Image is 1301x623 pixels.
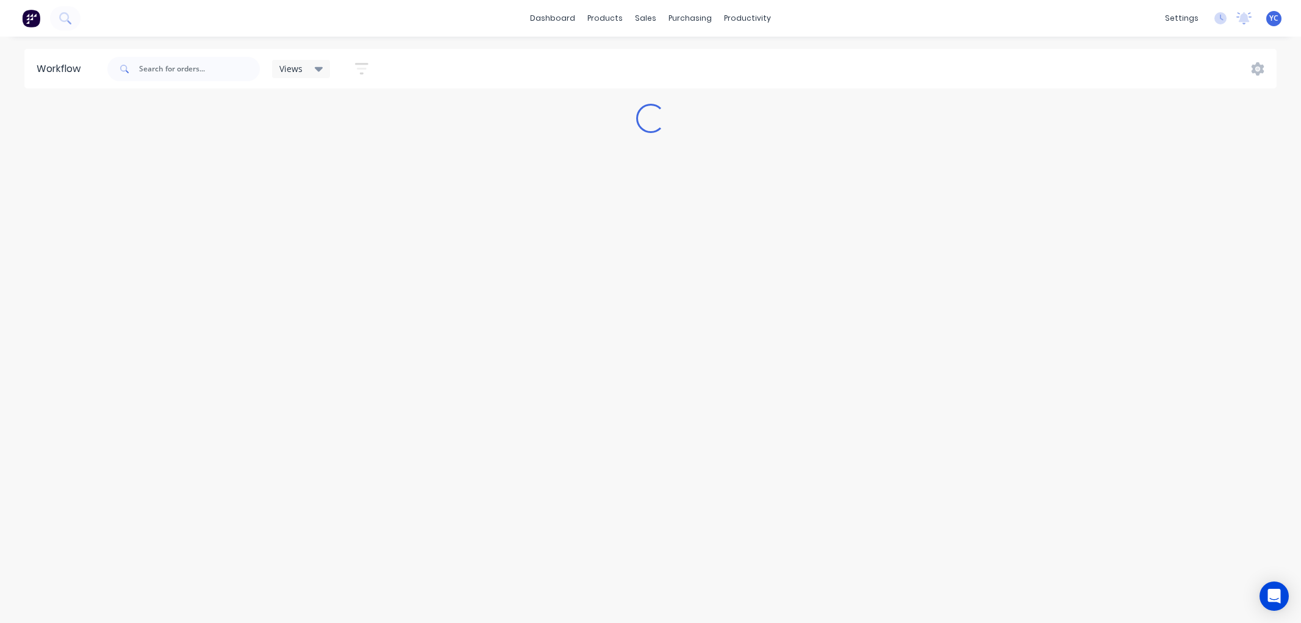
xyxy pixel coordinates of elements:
[22,9,40,27] img: Factory
[581,9,629,27] div: products
[139,57,260,81] input: Search for orders...
[1269,13,1278,24] span: YC
[629,9,662,27] div: sales
[279,62,303,75] span: Views
[1159,9,1205,27] div: settings
[718,9,777,27] div: productivity
[1260,582,1289,611] div: Open Intercom Messenger
[37,62,87,76] div: Workflow
[662,9,718,27] div: purchasing
[524,9,581,27] a: dashboard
